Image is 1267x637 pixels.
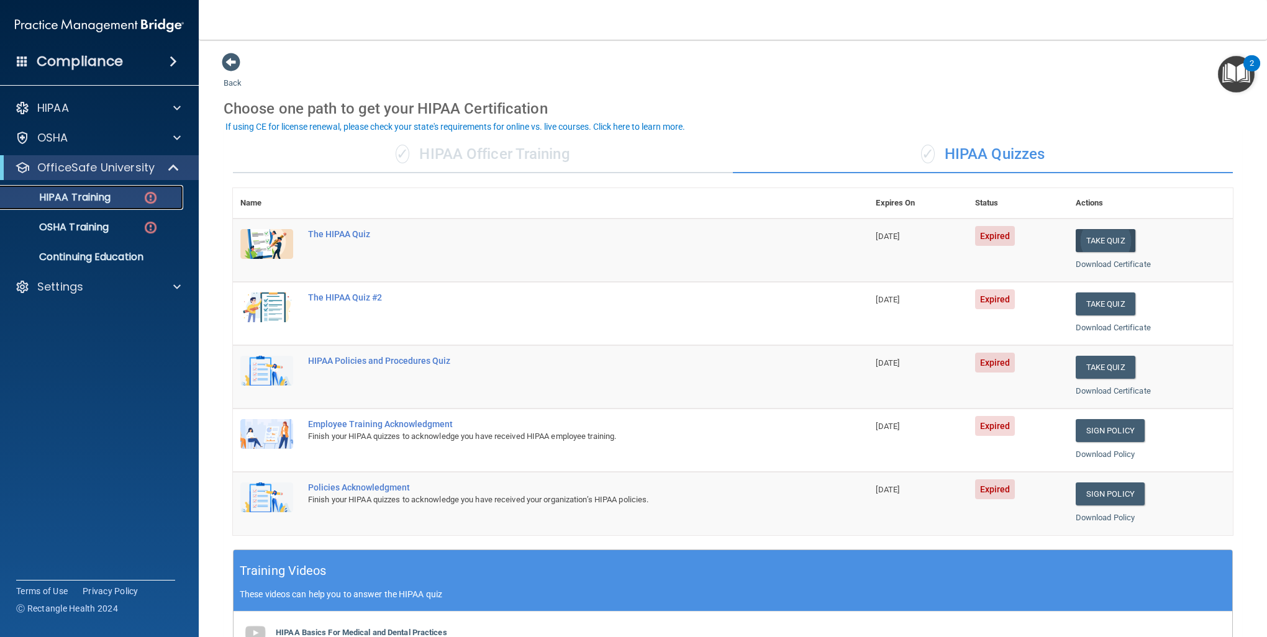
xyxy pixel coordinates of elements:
[1076,419,1145,442] a: Sign Policy
[921,145,935,163] span: ✓
[37,101,69,115] p: HIPAA
[396,145,409,163] span: ✓
[16,585,68,597] a: Terms of Use
[224,63,242,88] a: Back
[975,226,1015,246] span: Expired
[224,120,687,133] button: If using CE for license renewal, please check your state's requirements for online vs. live cours...
[868,188,967,219] th: Expires On
[975,416,1015,436] span: Expired
[308,492,806,507] div: Finish your HIPAA quizzes to acknowledge you have received your organization’s HIPAA policies.
[8,221,109,233] p: OSHA Training
[1076,356,1135,379] button: Take Quiz
[15,13,184,38] img: PMB logo
[15,101,181,115] a: HIPAA
[1250,63,1254,79] div: 2
[308,429,806,444] div: Finish your HIPAA quizzes to acknowledge you have received HIPAA employee training.
[143,190,158,206] img: danger-circle.6113f641.png
[308,356,806,366] div: HIPAA Policies and Procedures Quiz
[876,232,899,241] span: [DATE]
[876,485,899,494] span: [DATE]
[876,358,899,368] span: [DATE]
[975,353,1015,373] span: Expired
[876,422,899,431] span: [DATE]
[1218,56,1255,93] button: Open Resource Center, 2 new notifications
[1076,260,1151,269] a: Download Certificate
[1076,292,1135,315] button: Take Quiz
[15,160,180,175] a: OfficeSafe University
[8,251,178,263] p: Continuing Education
[308,419,806,429] div: Employee Training Acknowledgment
[276,628,447,637] b: HIPAA Basics For Medical and Dental Practices
[37,130,68,145] p: OSHA
[1076,323,1151,332] a: Download Certificate
[8,191,111,204] p: HIPAA Training
[1076,482,1145,505] a: Sign Policy
[1076,513,1135,522] a: Download Policy
[975,479,1015,499] span: Expired
[733,136,1233,173] div: HIPAA Quizzes
[975,289,1015,309] span: Expired
[233,188,301,219] th: Name
[37,53,123,70] h4: Compliance
[143,220,158,235] img: danger-circle.6113f641.png
[308,292,806,302] div: The HIPAA Quiz #2
[240,589,1226,599] p: These videos can help you to answer the HIPAA quiz
[225,122,685,131] div: If using CE for license renewal, please check your state's requirements for online vs. live cours...
[37,160,155,175] p: OfficeSafe University
[876,295,899,304] span: [DATE]
[16,602,118,615] span: Ⓒ Rectangle Health 2024
[233,136,733,173] div: HIPAA Officer Training
[968,188,1068,219] th: Status
[83,585,139,597] a: Privacy Policy
[1068,188,1233,219] th: Actions
[37,279,83,294] p: Settings
[224,91,1242,127] div: Choose one path to get your HIPAA Certification
[308,482,806,492] div: Policies Acknowledgment
[1076,450,1135,459] a: Download Policy
[15,279,181,294] a: Settings
[1076,229,1135,252] button: Take Quiz
[308,229,806,239] div: The HIPAA Quiz
[15,130,181,145] a: OSHA
[1076,386,1151,395] a: Download Certificate
[240,560,327,582] h5: Training Videos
